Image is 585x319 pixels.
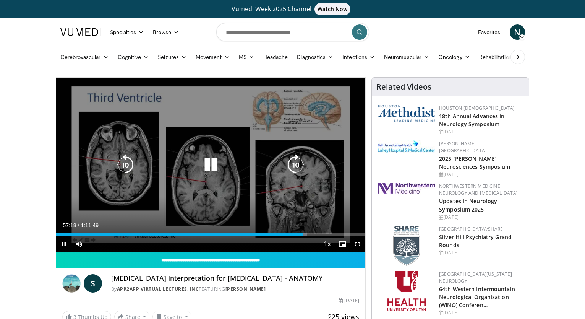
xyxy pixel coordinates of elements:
img: 2a462fb6-9365-492a-ac79-3166a6f924d8.png.150x105_q85_autocrop_double_scale_upscale_version-0.2.jpg [378,183,435,194]
a: Houston [DEMOGRAPHIC_DATA] [439,105,515,111]
img: VuMedi Logo [60,28,101,36]
a: [GEOGRAPHIC_DATA][US_STATE] Neurology [439,271,512,284]
a: Headache [259,49,293,65]
a: 64th Western Intermountain Neurological Organization (WINO) Conferen… [439,285,515,309]
span: Watch Now [314,3,351,15]
button: Playback Rate [319,236,335,252]
div: [DATE] [439,214,523,221]
button: Enable picture-in-picture mode [335,236,350,252]
a: Cerebrovascular [56,49,113,65]
a: Rehabilitation [475,49,517,65]
img: APP2APP Virtual Lectures, Inc [62,274,81,293]
div: Progress Bar [56,233,366,236]
a: [GEOGRAPHIC_DATA]/SHARE [439,226,503,232]
div: [DATE] [439,249,523,256]
a: [PERSON_NAME][GEOGRAPHIC_DATA] [439,140,486,154]
input: Search topics, interventions [216,23,369,41]
a: Seizures [153,49,191,65]
a: Movement [191,49,234,65]
a: Browse [148,24,183,40]
a: 18th Annual Advances in Neurology Symposium [439,112,504,128]
a: 2025 [PERSON_NAME] Neurosciences Symposium [439,155,510,170]
a: APP2APP Virtual Lectures, Inc [117,286,199,292]
img: f8aaeb6d-318f-4fcf-bd1d-54ce21f29e87.png.150x105_q85_autocrop_double_scale_upscale_version-0.2.png [393,226,420,266]
h4: Related Videos [376,82,431,91]
span: Vumedi Week 2025 Channel [232,5,354,13]
h4: [MEDICAL_DATA] Interpretation for [MEDICAL_DATA] - ANATOMY [111,274,360,283]
a: MS [234,49,259,65]
a: Cognitive [113,49,154,65]
img: e7977282-282c-4444-820d-7cc2733560fd.jpg.150x105_q85_autocrop_double_scale_upscale_version-0.2.jpg [378,140,435,153]
a: [PERSON_NAME] [225,286,266,292]
a: Silver Hill Psychiatry Grand Rounds [439,233,512,249]
a: S [84,274,102,293]
a: Favorites [473,24,505,40]
div: [DATE] [339,297,359,304]
video-js: Video Player [56,78,366,252]
a: Infections [338,49,379,65]
span: 57:18 [63,222,76,228]
a: Specialties [105,24,149,40]
a: Oncology [434,49,475,65]
a: Northwestern Medicine Neurology and [MEDICAL_DATA] [439,183,518,196]
a: Updates in Neurology Symposium 2025 [439,197,497,213]
img: f6362829-b0a3-407d-a044-59546adfd345.png.150x105_q85_autocrop_double_scale_upscale_version-0.2.png [387,271,426,311]
div: [DATE] [439,129,523,135]
span: / [78,222,79,228]
a: Diagnostics [292,49,338,65]
a: Neuromuscular [379,49,434,65]
button: Pause [56,236,71,252]
img: 5e4488cc-e109-4a4e-9fd9-73bb9237ee91.png.150x105_q85_autocrop_double_scale_upscale_version-0.2.png [378,105,435,122]
span: 1:11:49 [81,222,99,228]
div: By FEATURING [111,286,360,293]
button: Mute [71,236,87,252]
a: Vumedi Week 2025 ChannelWatch Now [62,3,524,15]
div: [DATE] [439,171,523,178]
button: Fullscreen [350,236,365,252]
a: N [510,24,525,40]
div: [DATE] [439,309,523,316]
